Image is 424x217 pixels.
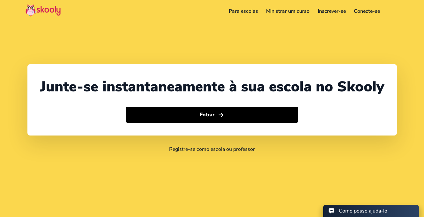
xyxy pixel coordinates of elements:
a: Para escolas [225,6,262,16]
a: Inscrever-se [314,6,350,16]
div: Junte-se instantaneamente à sua escola no Skooly [40,77,384,97]
ion-icon: arrow forward outline [218,112,224,118]
button: menu outline [389,6,398,17]
a: Ministrar um curso [262,6,314,16]
button: Entrararrow forward outline [126,107,298,123]
img: Skooly [26,4,61,17]
a: Conecte-se [350,6,384,16]
a: Registre-se como escola ou professor [169,146,255,153]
